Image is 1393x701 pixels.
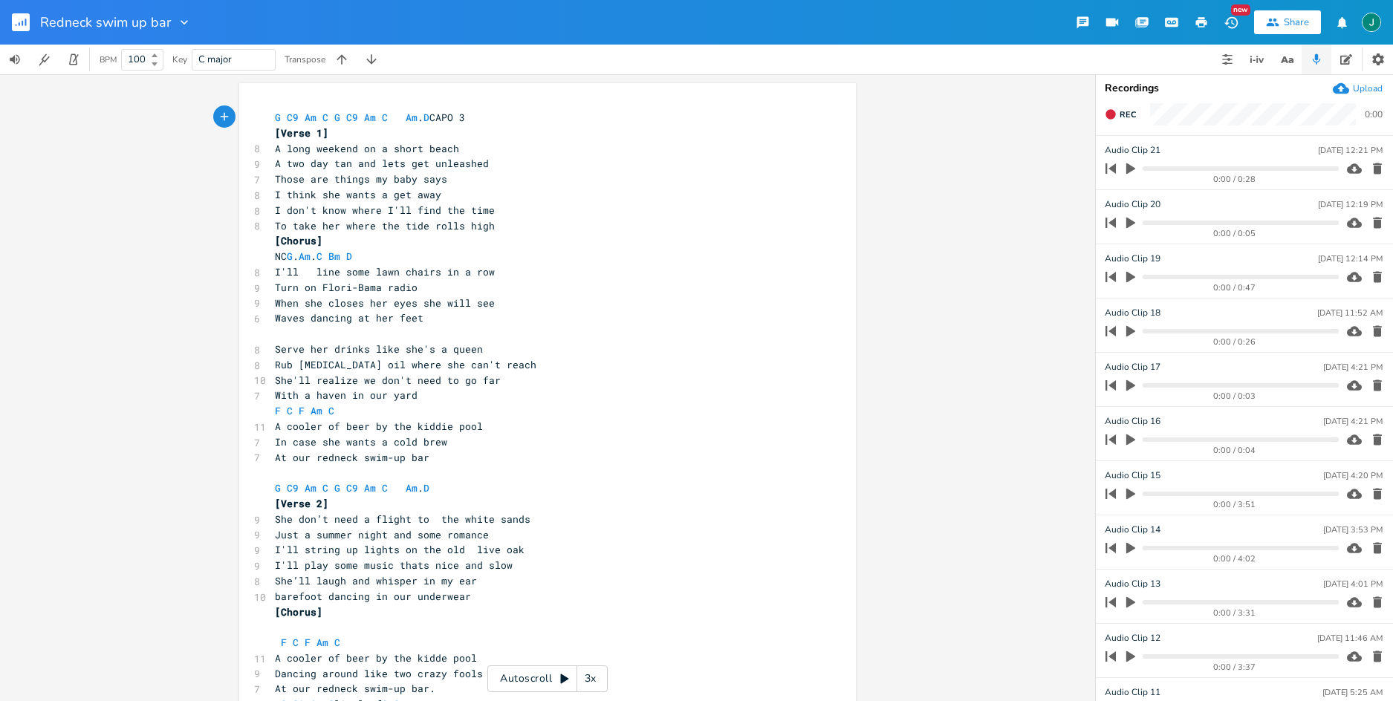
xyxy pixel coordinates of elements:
span: Rub [MEDICAL_DATA] oil where she can't reach [275,358,536,371]
span: Just a summer night and some romance [275,528,489,541]
span: Am [316,636,328,649]
div: [DATE] 12:14 PM [1318,255,1383,263]
span: At our redneck swim-up bar. [275,682,435,695]
span: Dancing around like two crazy fools [275,667,483,680]
span: I'll play some music thats nice and slow [275,558,513,572]
div: Share [1284,16,1309,29]
span: A long weekend on a short beach [275,142,459,155]
span: Audio Clip 18 [1105,306,1160,320]
div: [DATE] 12:21 PM [1318,146,1383,154]
span: Audio Clip 12 [1105,631,1160,645]
span: Serve her drinks like she's a queen [275,342,483,356]
span: [Chorus] [275,605,322,619]
div: New [1231,4,1250,16]
div: Autoscroll [487,665,608,692]
button: Upload [1333,80,1383,97]
span: Am [311,404,322,417]
span: Am [406,481,418,495]
span: [Verse 2] [275,497,328,510]
div: 0:00 [1365,110,1383,119]
span: A two day tan and lets get unleashed [275,157,489,170]
span: G [275,481,281,495]
div: BPM [100,56,117,64]
button: Share [1254,10,1321,34]
span: C9 [287,111,299,124]
img: Jim Rudolf [1362,13,1381,32]
span: F [275,404,281,417]
span: In case she wants a cold brew [275,435,447,449]
span: I think she wants a get away [275,188,441,201]
span: Am [305,481,316,495]
div: 0:00 / 4:02 [1131,555,1339,563]
span: Audio Clip 21 [1105,143,1160,157]
div: 3x [577,665,604,692]
span: C [334,636,340,649]
span: C9 [346,111,358,124]
div: 0:00 / 3:37 [1131,663,1339,671]
span: Am [364,481,376,495]
div: [DATE] 11:52 AM [1317,309,1383,317]
span: . [275,481,429,495]
div: 0:00 / 0:04 [1131,446,1339,454]
span: Audio Clip 20 [1105,198,1160,212]
div: 0:00 / 0:47 [1131,284,1339,292]
div: Transpose [285,55,325,64]
div: 0:00 / 0:03 [1131,392,1339,400]
span: I'll line some lawn chairs in a row [275,265,495,278]
span: A cooler of beer by the kidde pool [275,651,477,665]
div: 0:00 / 0:28 [1131,175,1339,183]
span: C [322,481,328,495]
span: Rec [1120,109,1136,120]
div: [DATE] 5:25 AM [1322,688,1383,697]
div: [DATE] 11:46 AM [1317,634,1383,642]
button: New [1216,9,1246,36]
span: Am [406,111,418,124]
span: . CAPO 3 [275,111,465,124]
div: [DATE] 4:21 PM [1323,417,1383,426]
span: G [287,250,293,263]
span: She’ll laugh and whisper in my ear [275,574,477,587]
span: With a haven in our yard [275,388,418,402]
div: 0:00 / 3:31 [1131,609,1339,617]
span: She don’t need a flight to the white sands [275,512,530,526]
span: I don't know where I'll find the time [275,203,495,217]
span: Audio Clip 13 [1105,577,1160,591]
div: [DATE] 4:01 PM [1323,580,1383,588]
span: Audio Clip 19 [1105,252,1160,266]
span: C [287,404,293,417]
span: Audio Clip 15 [1105,469,1160,483]
span: G [334,481,340,495]
span: [Verse 1] [275,126,328,140]
span: C9 [346,481,358,495]
span: G [334,111,340,124]
span: Turn on Flori-Bama radio [275,281,418,294]
span: [Chorus] [275,234,322,247]
div: Recordings [1105,83,1384,94]
span: Bm [328,250,340,263]
span: D [423,111,429,124]
span: When she closes her eyes she will see [275,296,495,310]
span: At our redneck swim-up bar [275,451,429,464]
span: C [293,636,299,649]
span: Audio Clip 16 [1105,414,1160,428]
span: Audio Clip 11 [1105,685,1160,700]
div: 0:00 / 3:51 [1131,501,1339,509]
div: Upload [1353,82,1383,94]
span: C [328,404,334,417]
div: [DATE] 12:19 PM [1318,200,1383,209]
div: [DATE] 4:20 PM [1323,472,1383,480]
div: 0:00 / 0:05 [1131,229,1339,238]
div: [DATE] 3:53 PM [1323,526,1383,534]
span: C [316,250,322,263]
span: To take her where the tide rolls high [275,219,495,232]
span: D [423,481,429,495]
span: She'll realize we don't need to go far [275,374,501,387]
span: I'll string up lights on the old live oak [275,543,525,556]
span: C [382,481,388,495]
div: Key [172,55,187,64]
span: NC . . [275,250,358,263]
div: [DATE] 4:21 PM [1323,363,1383,371]
span: Am [305,111,316,124]
span: Am [299,250,311,263]
span: C major [198,53,232,66]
